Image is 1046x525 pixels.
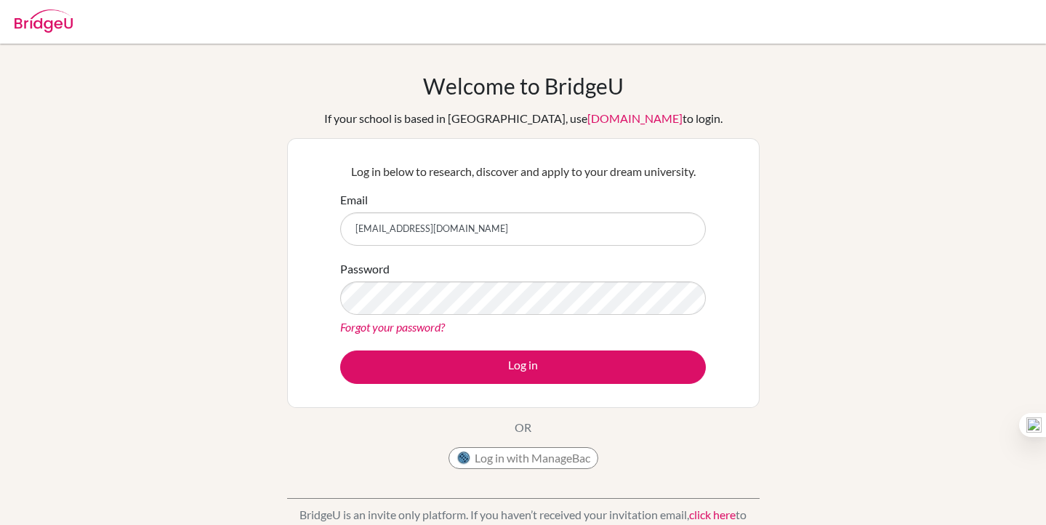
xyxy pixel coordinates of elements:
[448,447,598,469] button: Log in with ManageBac
[340,191,368,209] label: Email
[340,320,445,334] a: Forgot your password?
[340,163,706,180] p: Log in below to research, discover and apply to your dream university.
[324,110,723,127] div: If your school is based in [GEOGRAPHIC_DATA], use to login.
[587,111,683,125] a: [DOMAIN_NAME]
[689,508,736,521] a: click here
[423,73,624,99] h1: Welcome to BridgeU
[1026,417,1042,433] img: one_i.png
[340,350,706,384] button: Log in
[515,419,531,436] p: OR
[15,9,73,33] img: Bridge-U
[340,260,390,278] label: Password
